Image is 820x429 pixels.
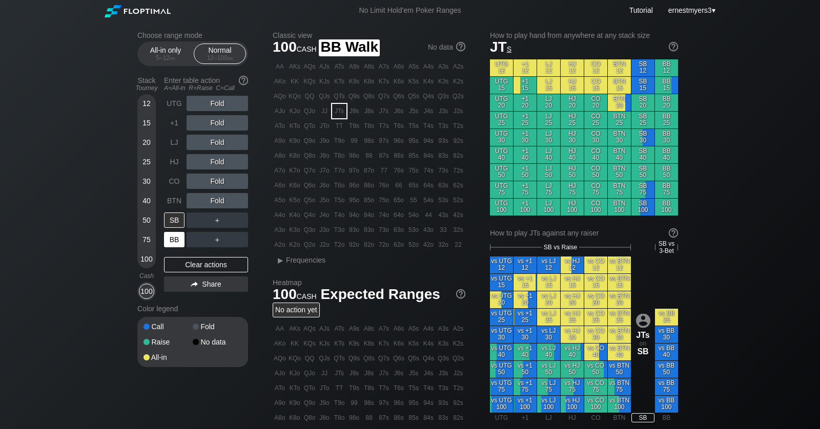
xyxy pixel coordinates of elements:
[288,89,302,103] div: KQo
[631,77,654,94] div: SB 15
[317,104,332,118] div: JJ
[164,174,184,189] div: CO
[377,208,391,222] div: 74o
[514,164,537,181] div: +1 50
[332,74,346,89] div: KTs
[347,89,361,103] div: Q9s
[332,238,346,252] div: T2o
[537,112,560,128] div: LJ 25
[143,323,193,330] div: Call
[584,129,607,146] div: CO 30
[139,154,154,169] div: 25
[297,42,317,54] span: cash
[436,223,450,237] div: 33
[273,74,287,89] div: AKo
[421,208,436,222] div: 44
[490,59,513,76] div: UTG 12
[317,208,332,222] div: J4o
[164,154,184,169] div: HJ
[273,193,287,207] div: A5o
[302,148,317,163] div: Q8o
[392,208,406,222] div: 64o
[362,163,376,178] div: 87o
[332,104,346,118] div: JTs
[406,178,421,192] div: 65s
[584,94,607,111] div: CO 20
[584,77,607,94] div: CO 15
[139,115,154,131] div: 15
[362,148,376,163] div: 88
[273,208,287,222] div: A4o
[636,313,650,328] img: icon-avatar.b40e07d9.svg
[608,112,631,128] div: BTN 25
[666,5,716,16] div: ▾
[537,129,560,146] div: LJ 30
[584,59,607,76] div: CO 12
[490,31,678,39] h2: How to play hand from anywhere at any stack size
[537,59,560,76] div: LJ 12
[514,129,537,146] div: +1 30
[436,148,450,163] div: 83s
[332,223,346,237] div: T3o
[317,193,332,207] div: J5o
[392,119,406,133] div: T6s
[347,193,361,207] div: 95o
[288,74,302,89] div: KK
[377,148,391,163] div: 87s
[406,119,421,133] div: T5s
[332,163,346,178] div: T7o
[288,193,302,207] div: K5o
[196,44,243,63] div: Normal
[631,129,654,146] div: SB 30
[187,174,248,189] div: Fold
[302,104,317,118] div: QJo
[317,163,332,178] div: J7o
[317,74,332,89] div: KJs
[332,148,346,163] div: T8o
[655,129,678,146] div: BB 30
[139,212,154,228] div: 50
[362,89,376,103] div: Q8s
[302,119,317,133] div: QTo
[377,89,391,103] div: Q7s
[139,193,154,208] div: 40
[608,181,631,198] div: BTN 75
[507,42,511,54] span: s
[317,134,332,148] div: J9o
[490,129,513,146] div: UTG 30
[288,148,302,163] div: K8o
[164,84,248,92] div: A=All-in R=Raise C=Call
[436,104,450,118] div: J3s
[164,193,184,208] div: BTN
[347,104,361,118] div: J9s
[142,44,189,63] div: All-in only
[451,163,465,178] div: 72s
[668,41,679,52] img: help.32db89a4.svg
[428,43,465,52] div: No data
[436,89,450,103] div: Q3s
[343,6,476,17] div: No Limit Hold’em Poker Ranges
[347,223,361,237] div: 93o
[406,148,421,163] div: 85s
[288,238,302,252] div: K2o
[273,59,287,74] div: AA
[451,148,465,163] div: 82s
[514,146,537,163] div: +1 40
[629,6,653,14] a: Tutorial
[406,193,421,207] div: 55
[347,134,361,148] div: 99
[302,89,317,103] div: QQ
[421,104,436,118] div: J4s
[288,223,302,237] div: K3o
[332,89,346,103] div: QTs
[490,39,511,55] span: JT
[198,54,241,61] div: 12 – 100
[187,154,248,169] div: Fold
[273,148,287,163] div: A8o
[561,77,584,94] div: HJ 15
[631,199,654,216] div: SB 100
[144,54,187,61] div: 5 – 12
[377,223,391,237] div: 73o
[537,77,560,94] div: LJ 15
[317,178,332,192] div: J6o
